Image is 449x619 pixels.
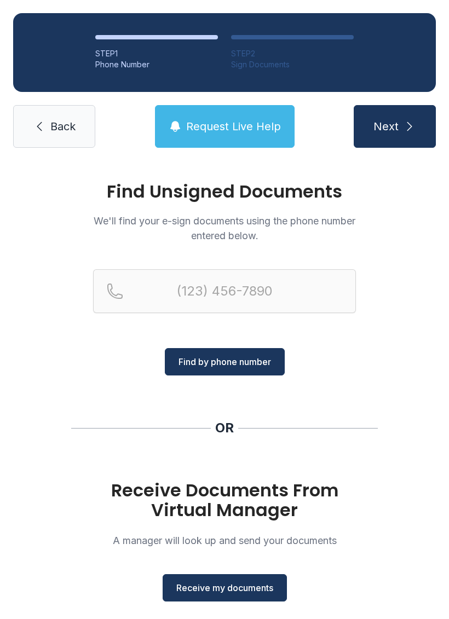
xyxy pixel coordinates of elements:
[231,59,354,70] div: Sign Documents
[95,59,218,70] div: Phone Number
[179,355,271,368] span: Find by phone number
[93,481,356,520] h1: Receive Documents From Virtual Manager
[93,269,356,313] input: Reservation phone number
[93,183,356,200] h1: Find Unsigned Documents
[93,213,356,243] p: We'll find your e-sign documents using the phone number entered below.
[215,419,234,437] div: OR
[93,533,356,548] p: A manager will look up and send your documents
[176,581,273,594] span: Receive my documents
[50,119,76,134] span: Back
[373,119,399,134] span: Next
[95,48,218,59] div: STEP 1
[231,48,354,59] div: STEP 2
[186,119,281,134] span: Request Live Help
